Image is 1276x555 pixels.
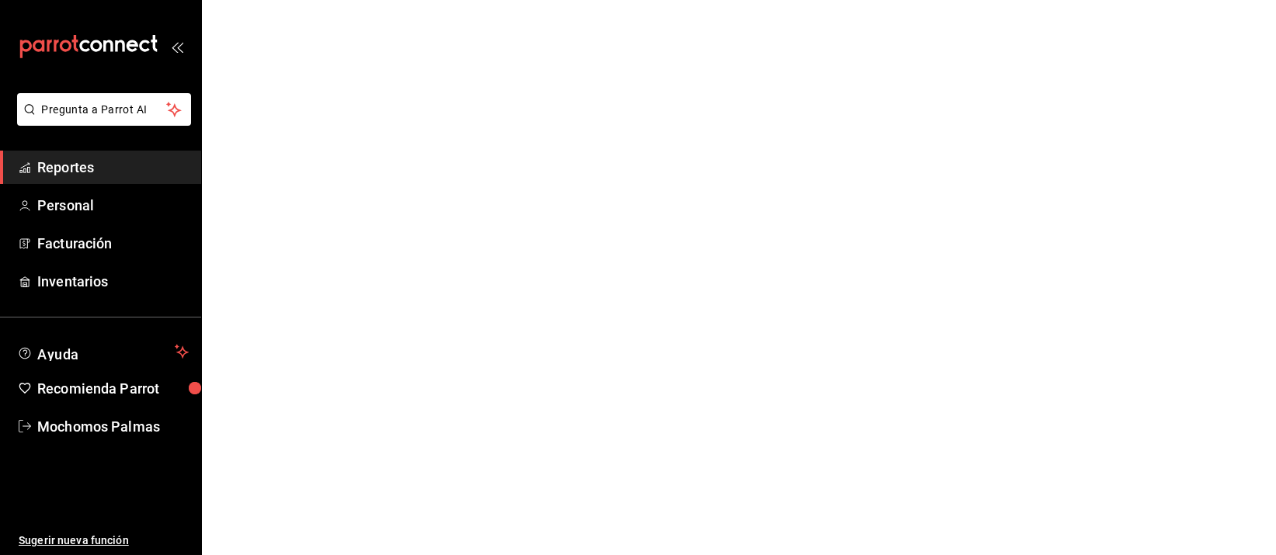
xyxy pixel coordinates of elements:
[37,233,189,254] span: Facturación
[171,40,183,53] button: open_drawer_menu
[17,93,191,126] button: Pregunta a Parrot AI
[37,342,169,361] span: Ayuda
[42,102,167,118] span: Pregunta a Parrot AI
[11,113,191,129] a: Pregunta a Parrot AI
[37,271,189,292] span: Inventarios
[37,157,189,178] span: Reportes
[19,532,189,549] span: Sugerir nueva función
[37,416,189,437] span: Mochomos Palmas
[37,195,189,216] span: Personal
[37,378,189,399] span: Recomienda Parrot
